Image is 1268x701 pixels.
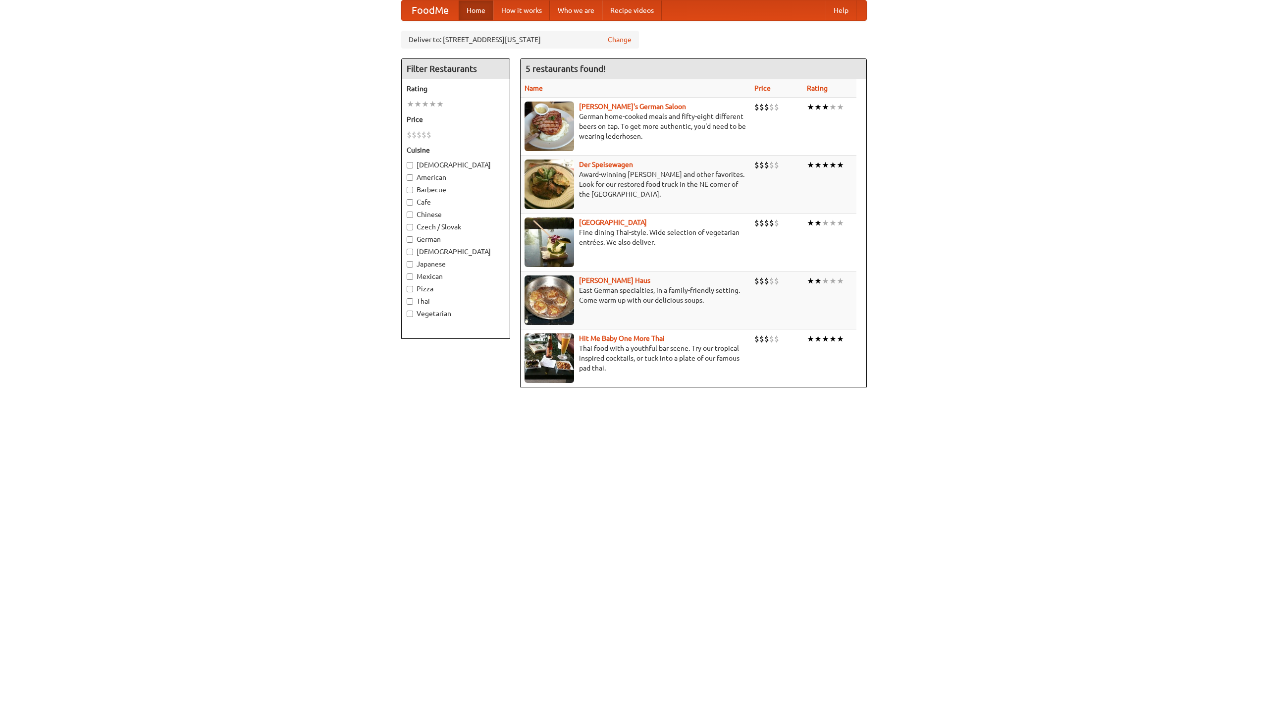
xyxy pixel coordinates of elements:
li: ★ [814,160,822,170]
a: Price [754,84,771,92]
li: ★ [807,333,814,344]
li: ★ [814,217,822,228]
li: $ [417,129,422,140]
label: German [407,234,505,244]
input: [DEMOGRAPHIC_DATA] [407,249,413,255]
img: esthers.jpg [525,102,574,151]
li: $ [769,333,774,344]
li: $ [754,333,759,344]
input: Cafe [407,199,413,206]
a: Home [459,0,493,20]
a: How it works [493,0,550,20]
label: Japanese [407,259,505,269]
input: Pizza [407,286,413,292]
label: Chinese [407,210,505,219]
img: kohlhaus.jpg [525,275,574,325]
li: $ [769,102,774,112]
label: [DEMOGRAPHIC_DATA] [407,247,505,257]
li: $ [407,129,412,140]
label: Mexican [407,271,505,281]
li: ★ [829,160,837,170]
li: $ [426,129,431,140]
label: [DEMOGRAPHIC_DATA] [407,160,505,170]
li: $ [769,275,774,286]
li: $ [774,333,779,344]
li: ★ [829,275,837,286]
li: $ [759,275,764,286]
li: ★ [829,102,837,112]
input: Vegetarian [407,311,413,317]
label: Barbecue [407,185,505,195]
li: $ [764,102,769,112]
li: $ [759,102,764,112]
li: ★ [407,99,414,109]
a: Hit Me Baby One More Thai [579,334,665,342]
li: ★ [837,333,844,344]
li: $ [754,102,759,112]
input: Japanese [407,261,413,268]
input: Thai [407,298,413,305]
input: [DEMOGRAPHIC_DATA] [407,162,413,168]
input: German [407,236,413,243]
li: $ [754,275,759,286]
a: FoodMe [402,0,459,20]
label: Vegetarian [407,309,505,319]
li: ★ [429,99,436,109]
a: [PERSON_NAME] Haus [579,276,650,284]
li: $ [769,217,774,228]
li: ★ [829,333,837,344]
li: ★ [814,102,822,112]
li: $ [764,275,769,286]
a: Recipe videos [602,0,662,20]
li: ★ [422,99,429,109]
li: $ [774,275,779,286]
li: ★ [822,160,829,170]
li: ★ [837,275,844,286]
li: ★ [807,102,814,112]
label: Pizza [407,284,505,294]
li: $ [774,102,779,112]
li: ★ [837,102,844,112]
input: Chinese [407,212,413,218]
li: ★ [807,160,814,170]
li: $ [422,129,426,140]
li: ★ [822,217,829,228]
a: Change [608,35,632,45]
div: Deliver to: [STREET_ADDRESS][US_STATE] [401,31,639,49]
li: $ [754,217,759,228]
li: $ [764,160,769,170]
h5: Cuisine [407,145,505,155]
li: $ [759,217,764,228]
p: Award-winning [PERSON_NAME] and other favorites. Look for our restored food truck in the NE corne... [525,169,746,199]
li: $ [769,160,774,170]
li: $ [774,217,779,228]
a: Rating [807,84,828,92]
li: ★ [829,217,837,228]
li: $ [764,217,769,228]
img: satay.jpg [525,217,574,267]
p: East German specialties, in a family-friendly setting. Come warm up with our delicious soups. [525,285,746,305]
label: American [407,172,505,182]
li: ★ [814,333,822,344]
a: [PERSON_NAME]'s German Saloon [579,103,686,110]
a: Help [826,0,856,20]
a: Der Speisewagen [579,161,633,168]
input: Barbecue [407,187,413,193]
li: ★ [837,217,844,228]
p: Fine dining Thai-style. Wide selection of vegetarian entrées. We also deliver. [525,227,746,247]
h5: Price [407,114,505,124]
img: speisewagen.jpg [525,160,574,209]
label: Cafe [407,197,505,207]
img: babythai.jpg [525,333,574,383]
input: Czech / Slovak [407,224,413,230]
p: Thai food with a youthful bar scene. Try our tropical inspired cocktails, or tuck into a plate of... [525,343,746,373]
h5: Rating [407,84,505,94]
p: German home-cooked meals and fifty-eight different beers on tap. To get more authentic, you'd nee... [525,111,746,141]
a: [GEOGRAPHIC_DATA] [579,218,647,226]
li: ★ [414,99,422,109]
li: ★ [822,102,829,112]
